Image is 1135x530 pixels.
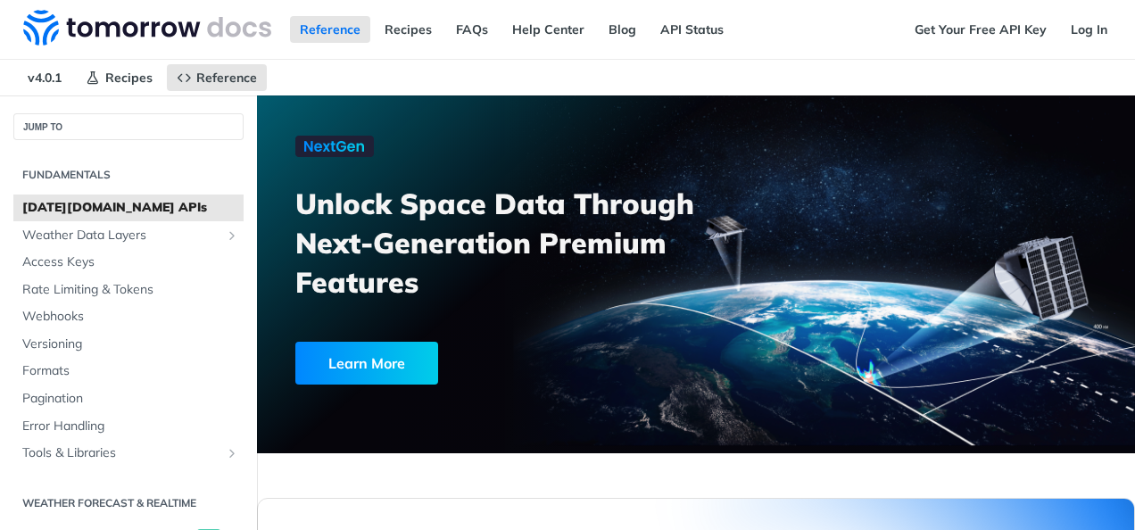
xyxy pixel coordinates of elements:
[22,281,239,299] span: Rate Limiting & Tokens
[295,342,438,385] div: Learn More
[13,331,244,358] a: Versioning
[905,16,1056,43] a: Get Your Free API Key
[22,308,239,326] span: Webhooks
[13,413,244,440] a: Error Handling
[13,495,244,511] h2: Weather Forecast & realtime
[599,16,646,43] a: Blog
[446,16,498,43] a: FAQs
[13,113,244,140] button: JUMP TO
[22,335,239,353] span: Versioning
[22,390,239,408] span: Pagination
[290,16,370,43] a: Reference
[1061,16,1117,43] a: Log In
[295,184,716,302] h3: Unlock Space Data Through Next-Generation Premium Features
[167,64,267,91] a: Reference
[13,249,244,276] a: Access Keys
[105,70,153,86] span: Recipes
[13,303,244,330] a: Webhooks
[22,253,239,271] span: Access Keys
[295,136,374,157] img: NextGen
[225,446,239,460] button: Show subpages for Tools & Libraries
[22,418,239,435] span: Error Handling
[13,440,244,467] a: Tools & LibrariesShow subpages for Tools & Libraries
[13,358,244,385] a: Formats
[650,16,733,43] a: API Status
[295,342,631,385] a: Learn More
[22,227,220,244] span: Weather Data Layers
[76,64,162,91] a: Recipes
[196,70,257,86] span: Reference
[22,362,239,380] span: Formats
[22,199,239,217] span: [DATE][DOMAIN_NAME] APIs
[502,16,594,43] a: Help Center
[13,167,244,183] h2: Fundamentals
[13,222,244,249] a: Weather Data LayersShow subpages for Weather Data Layers
[13,195,244,221] a: [DATE][DOMAIN_NAME] APIs
[13,385,244,412] a: Pagination
[18,64,71,91] span: v4.0.1
[13,277,244,303] a: Rate Limiting & Tokens
[22,444,220,462] span: Tools & Libraries
[23,10,271,46] img: Tomorrow.io Weather API Docs
[225,228,239,243] button: Show subpages for Weather Data Layers
[375,16,442,43] a: Recipes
